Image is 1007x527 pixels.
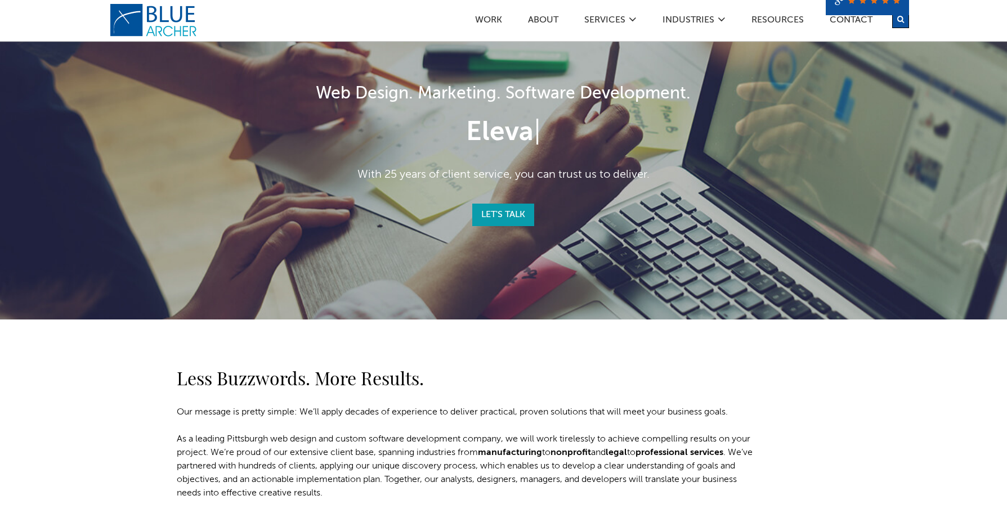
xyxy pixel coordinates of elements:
p: As a leading Pittsburgh web design and custom software development company, we will work tireless... [177,433,762,500]
span: Eleva [466,119,534,146]
a: SERVICES [584,16,626,28]
a: ABOUT [527,16,559,28]
a: Work [475,16,503,28]
a: legal [606,448,627,457]
h2: Less Buzzwords. More Results. [177,364,762,391]
a: nonprofit [551,448,591,457]
p: Our message is pretty simple: We’ll apply decades of experience to deliver practical, proven solu... [177,406,762,419]
a: Industries [662,16,715,28]
span: | [534,119,541,146]
h1: Web Design. Marketing. Software Development. [177,82,830,107]
a: manufacturing [478,448,542,457]
a: logo [110,3,200,37]
p: With 25 years of client service, you can trust us to deliver. [177,166,830,183]
a: Contact [829,16,873,28]
a: professional services [635,448,723,457]
a: Resources [751,16,804,28]
a: Let's Talk [472,204,534,226]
